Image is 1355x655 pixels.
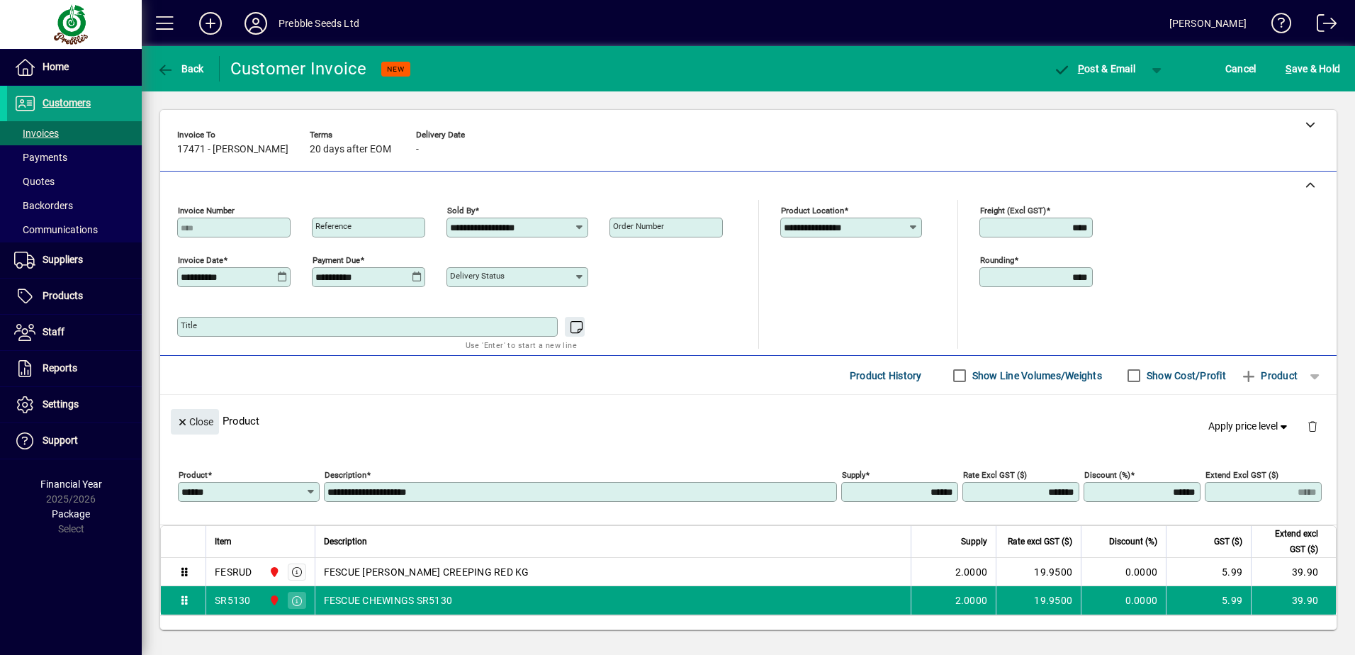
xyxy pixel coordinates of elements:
[43,326,64,337] span: Staff
[7,218,142,242] a: Communications
[1078,63,1084,74] span: P
[1222,56,1260,82] button: Cancel
[1208,419,1291,434] span: Apply price level
[1053,63,1135,74] span: ost & Email
[961,534,987,549] span: Supply
[177,144,288,155] span: 17471 - [PERSON_NAME]
[279,12,359,35] div: Prebble Seeds Ltd
[7,315,142,350] a: Staff
[43,254,83,265] span: Suppliers
[1295,420,1329,432] app-page-header-button: Delete
[43,97,91,108] span: Customers
[980,255,1014,265] mat-label: Rounding
[188,11,233,36] button: Add
[1081,558,1166,586] td: 0.0000
[1261,3,1292,49] a: Knowledge Base
[1144,369,1226,383] label: Show Cost/Profit
[1046,56,1142,82] button: Post & Email
[416,144,419,155] span: -
[466,337,577,353] mat-hint: Use 'Enter' to start a new line
[52,508,90,520] span: Package
[1260,526,1318,557] span: Extend excl GST ($)
[1282,56,1344,82] button: Save & Hold
[1005,593,1072,608] div: 19.9500
[7,194,142,218] a: Backorders
[1251,558,1336,586] td: 39.90
[613,221,664,231] mat-label: Order number
[160,395,1337,447] div: Product
[265,593,281,608] span: PALMERSTON NORTH
[171,409,219,435] button: Close
[1225,57,1256,80] span: Cancel
[313,255,360,265] mat-label: Payment due
[781,206,844,215] mat-label: Product location
[14,128,59,139] span: Invoices
[1286,63,1291,74] span: S
[1286,57,1340,80] span: ave & Hold
[7,242,142,278] a: Suppliers
[43,362,77,374] span: Reports
[14,200,73,211] span: Backorders
[1081,586,1166,615] td: 0.0000
[387,65,405,74] span: NEW
[842,470,865,480] mat-label: Supply
[7,169,142,194] a: Quotes
[1166,586,1251,615] td: 5.99
[7,387,142,422] a: Settings
[157,63,204,74] span: Back
[176,410,213,434] span: Close
[40,478,102,490] span: Financial Year
[7,423,142,459] a: Support
[167,415,223,427] app-page-header-button: Close
[7,351,142,386] a: Reports
[265,564,281,580] span: PALMERSTON NORTH
[1166,558,1251,586] td: 5.99
[324,565,529,579] span: FESCUE [PERSON_NAME] CREEPING RED KG
[1008,534,1072,549] span: Rate excl GST ($)
[43,290,83,301] span: Products
[324,593,453,608] span: FESCUE CHEWINGS SR5130
[7,121,142,145] a: Invoices
[1084,470,1130,480] mat-label: Discount (%)
[215,565,252,579] div: FESRUD
[844,363,928,388] button: Product History
[230,57,367,80] div: Customer Invoice
[1306,3,1337,49] a: Logout
[1251,586,1336,615] td: 39.90
[14,152,67,163] span: Payments
[1205,470,1278,480] mat-label: Extend excl GST ($)
[963,470,1027,480] mat-label: Rate excl GST ($)
[850,364,922,387] span: Product History
[1109,534,1157,549] span: Discount (%)
[1203,414,1296,440] button: Apply price level
[153,56,208,82] button: Back
[325,470,366,480] mat-label: Description
[1169,12,1247,35] div: [PERSON_NAME]
[7,279,142,314] a: Products
[969,369,1102,383] label: Show Line Volumes/Weights
[43,61,69,72] span: Home
[142,56,220,82] app-page-header-button: Back
[7,145,142,169] a: Payments
[1005,565,1072,579] div: 19.9500
[1295,409,1329,443] button: Delete
[43,398,79,410] span: Settings
[315,221,352,231] mat-label: Reference
[179,470,208,480] mat-label: Product
[215,534,232,549] span: Item
[178,206,235,215] mat-label: Invoice number
[450,271,505,281] mat-label: Delivery status
[447,206,475,215] mat-label: Sold by
[955,593,988,608] span: 2.0000
[980,206,1046,215] mat-label: Freight (excl GST)
[7,50,142,85] a: Home
[310,144,391,155] span: 20 days after EOM
[43,435,78,446] span: Support
[324,534,367,549] span: Description
[181,320,197,330] mat-label: Title
[955,565,988,579] span: 2.0000
[178,255,223,265] mat-label: Invoice date
[14,176,55,187] span: Quotes
[233,11,279,36] button: Profile
[14,224,98,235] span: Communications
